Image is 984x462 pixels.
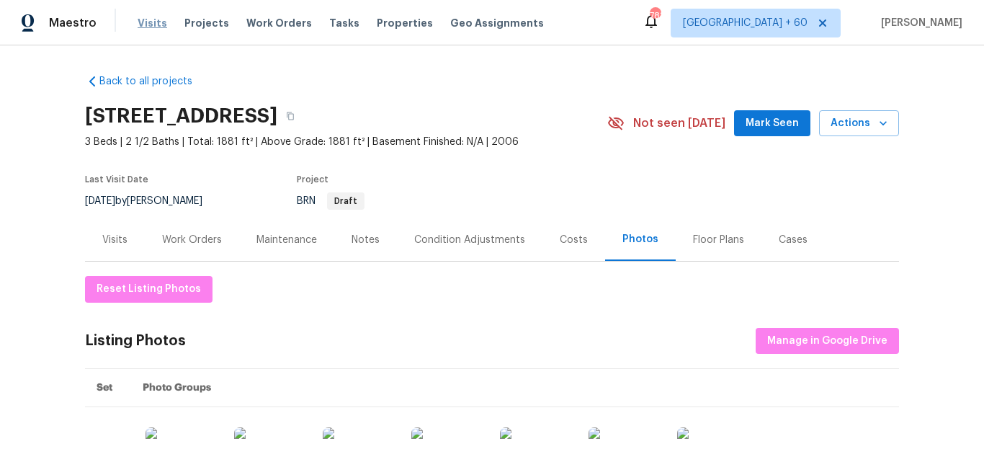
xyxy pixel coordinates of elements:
[756,328,899,355] button: Manage in Google Drive
[746,115,799,133] span: Mark Seen
[819,110,899,137] button: Actions
[622,232,658,246] div: Photos
[683,16,808,30] span: [GEOGRAPHIC_DATA] + 60
[184,16,229,30] span: Projects
[779,233,808,247] div: Cases
[246,16,312,30] span: Work Orders
[85,135,607,149] span: 3 Beds | 2 1/2 Baths | Total: 1881 ft² | Above Grade: 1881 ft² | Basement Finished: N/A | 2006
[277,103,303,129] button: Copy Address
[329,18,359,28] span: Tasks
[138,16,167,30] span: Visits
[85,334,186,348] div: Listing Photos
[85,74,223,89] a: Back to all projects
[97,280,201,298] span: Reset Listing Photos
[162,233,222,247] div: Work Orders
[767,332,887,350] span: Manage in Google Drive
[633,116,725,130] span: Not seen [DATE]
[297,196,364,206] span: BRN
[85,192,220,210] div: by [PERSON_NAME]
[377,16,433,30] span: Properties
[256,233,317,247] div: Maintenance
[352,233,380,247] div: Notes
[85,196,115,206] span: [DATE]
[650,9,660,23] div: 783
[560,233,588,247] div: Costs
[297,175,328,184] span: Project
[875,16,962,30] span: [PERSON_NAME]
[85,276,213,303] button: Reset Listing Photos
[102,233,128,247] div: Visits
[734,110,810,137] button: Mark Seen
[49,16,97,30] span: Maestro
[85,175,148,184] span: Last Visit Date
[328,197,363,205] span: Draft
[450,16,544,30] span: Geo Assignments
[693,233,744,247] div: Floor Plans
[131,369,899,407] th: Photo Groups
[414,233,525,247] div: Condition Adjustments
[85,369,131,407] th: Set
[831,115,887,133] span: Actions
[85,109,277,123] h2: [STREET_ADDRESS]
